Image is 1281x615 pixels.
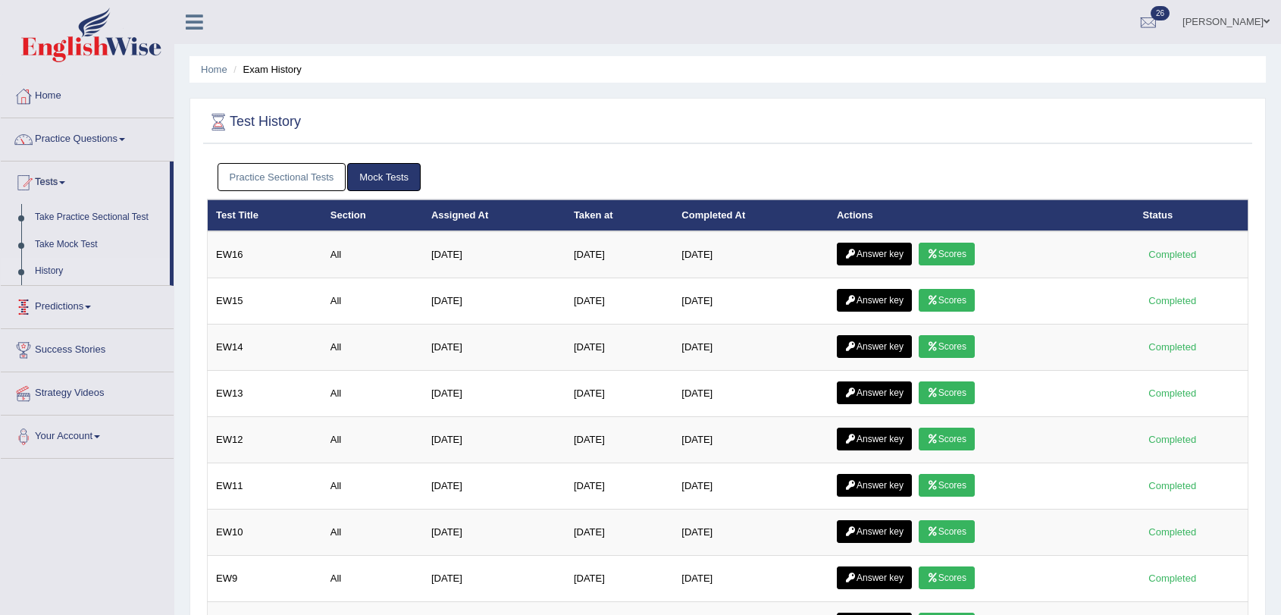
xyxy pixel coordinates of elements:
[423,556,565,602] td: [DATE]
[322,510,423,556] td: All
[1143,246,1202,262] div: Completed
[919,335,975,358] a: Scores
[565,371,673,417] td: [DATE]
[673,231,828,278] td: [DATE]
[208,325,322,371] td: EW14
[28,258,170,285] a: History
[208,199,322,231] th: Test Title
[322,278,423,325] td: All
[28,204,170,231] a: Take Practice Sectional Test
[919,289,975,312] a: Scores
[1,329,174,367] a: Success Stories
[208,556,322,602] td: EW9
[207,111,301,133] h2: Test History
[1,416,174,453] a: Your Account
[1,118,174,156] a: Practice Questions
[1143,385,1202,401] div: Completed
[322,199,423,231] th: Section
[837,566,912,589] a: Answer key
[1143,570,1202,586] div: Completed
[322,556,423,602] td: All
[322,371,423,417] td: All
[837,381,912,404] a: Answer key
[322,417,423,463] td: All
[423,417,565,463] td: [DATE]
[565,510,673,556] td: [DATE]
[837,289,912,312] a: Answer key
[828,199,1135,231] th: Actions
[218,163,346,191] a: Practice Sectional Tests
[1,286,174,324] a: Predictions
[565,325,673,371] td: [DATE]
[322,325,423,371] td: All
[423,463,565,510] td: [DATE]
[1,372,174,410] a: Strategy Videos
[423,199,565,231] th: Assigned At
[837,335,912,358] a: Answer key
[673,199,828,231] th: Completed At
[673,556,828,602] td: [DATE]
[347,163,421,191] a: Mock Tests
[208,371,322,417] td: EW13
[423,325,565,371] td: [DATE]
[673,510,828,556] td: [DATE]
[673,278,828,325] td: [DATE]
[919,566,975,589] a: Scores
[919,474,975,497] a: Scores
[837,520,912,543] a: Answer key
[673,325,828,371] td: [DATE]
[423,371,565,417] td: [DATE]
[208,463,322,510] td: EW11
[1143,524,1202,540] div: Completed
[673,417,828,463] td: [DATE]
[230,62,302,77] li: Exam History
[201,64,227,75] a: Home
[1143,339,1202,355] div: Completed
[208,231,322,278] td: EW16
[322,463,423,510] td: All
[28,231,170,259] a: Take Mock Test
[919,381,975,404] a: Scores
[919,520,975,543] a: Scores
[837,474,912,497] a: Answer key
[1,75,174,113] a: Home
[673,371,828,417] td: [DATE]
[1151,6,1170,20] span: 26
[565,278,673,325] td: [DATE]
[673,463,828,510] td: [DATE]
[565,199,673,231] th: Taken at
[322,231,423,278] td: All
[565,417,673,463] td: [DATE]
[1143,478,1202,494] div: Completed
[837,428,912,450] a: Answer key
[565,556,673,602] td: [DATE]
[1143,293,1202,309] div: Completed
[1135,199,1248,231] th: Status
[208,510,322,556] td: EW10
[565,463,673,510] td: [DATE]
[919,243,975,265] a: Scores
[423,231,565,278] td: [DATE]
[1,162,170,199] a: Tests
[423,510,565,556] td: [DATE]
[208,278,322,325] td: EW15
[1143,431,1202,447] div: Completed
[837,243,912,265] a: Answer key
[565,231,673,278] td: [DATE]
[208,417,322,463] td: EW12
[919,428,975,450] a: Scores
[423,278,565,325] td: [DATE]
